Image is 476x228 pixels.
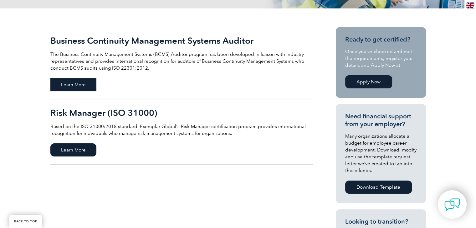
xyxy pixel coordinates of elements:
[345,75,392,88] a: Apply Now
[444,197,460,212] img: contact-chat.png
[50,108,313,118] h2: Risk Manager (ISO 31000)
[50,99,313,165] a: Risk Manager (ISO 31000) Based on the ISO 31000:2018 standard. Exemplar Global's Risk Manager cer...
[466,2,474,8] img: en
[345,181,412,194] a: Download Template
[345,36,417,43] h3: Ready to get certified?
[345,218,417,226] h3: Looking to transition?
[50,143,96,156] span: Learn More
[50,123,313,137] p: Based on the ISO 31000:2018 standard. Exemplar Global's Risk Manager certification program provid...
[9,215,42,228] a: BACK TO TOP
[50,78,96,91] span: Learn More
[50,51,313,72] p: The Business Continuity Management Systems (BCMS) Auditor program has been developed in liaison w...
[345,133,417,174] p: Many organizations allocate a budget for employee career development. Download, modify and use th...
[50,27,313,99] a: Business Continuity Management Systems Auditor The Business Continuity Management Systems (BCMS) ...
[345,48,417,69] p: Once you’ve checked and met the requirements, register your details and Apply Now at
[345,112,417,128] h3: Need financial support from your employer?
[50,36,313,46] h2: Business Continuity Management Systems Auditor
